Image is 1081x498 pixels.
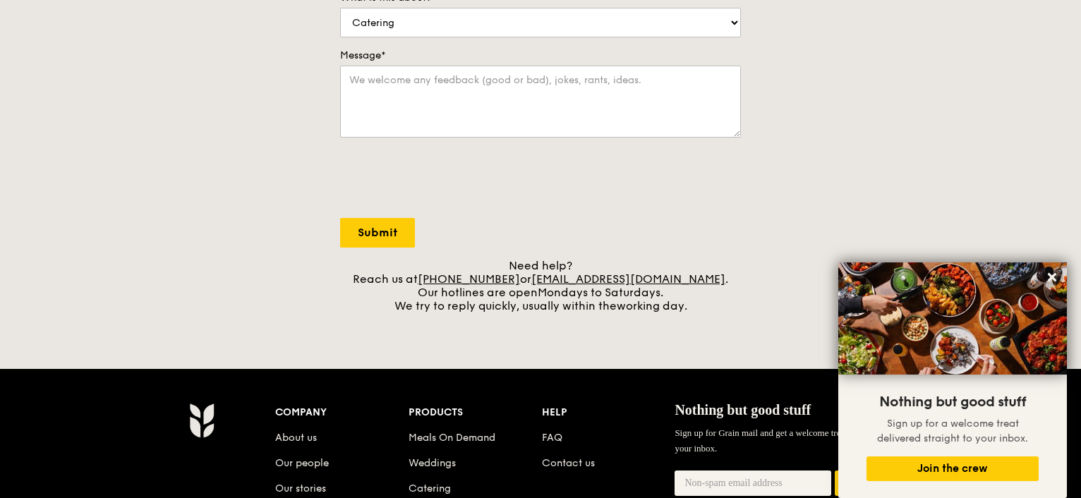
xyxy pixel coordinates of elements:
[866,456,1039,481] button: Join the crew
[675,470,831,496] input: Non-spam email address
[340,152,555,207] iframe: reCAPTCHA
[1041,266,1063,289] button: Close
[409,482,451,494] a: Catering
[675,427,923,454] span: Sign up for Grain mail and get a welcome treat delivered straight to your inbox.
[877,418,1028,444] span: Sign up for a welcome treat delivered straight to your inbox.
[675,402,811,418] span: Nothing but good stuff
[531,272,725,286] a: [EMAIL_ADDRESS][DOMAIN_NAME]
[340,49,741,63] label: Message*
[542,432,562,444] a: FAQ
[838,262,1067,375] img: DSC07876-Edit02-Large.jpeg
[542,403,675,423] div: Help
[418,272,520,286] a: [PHONE_NUMBER]
[275,482,326,494] a: Our stories
[340,218,415,248] input: Submit
[617,299,687,312] span: working day.
[275,457,329,469] a: Our people
[879,394,1026,411] span: Nothing but good stuff
[275,403,409,423] div: Company
[542,457,595,469] a: Contact us
[189,403,214,438] img: Grain
[275,432,317,444] a: About us
[835,470,941,497] button: Join the crew
[340,259,741,312] div: Need help? Reach us at or . Our hotlines are open We try to reply quickly, usually within the
[409,403,542,423] div: Products
[409,432,495,444] a: Meals On Demand
[538,286,663,299] span: Mondays to Saturdays.
[409,457,456,469] a: Weddings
